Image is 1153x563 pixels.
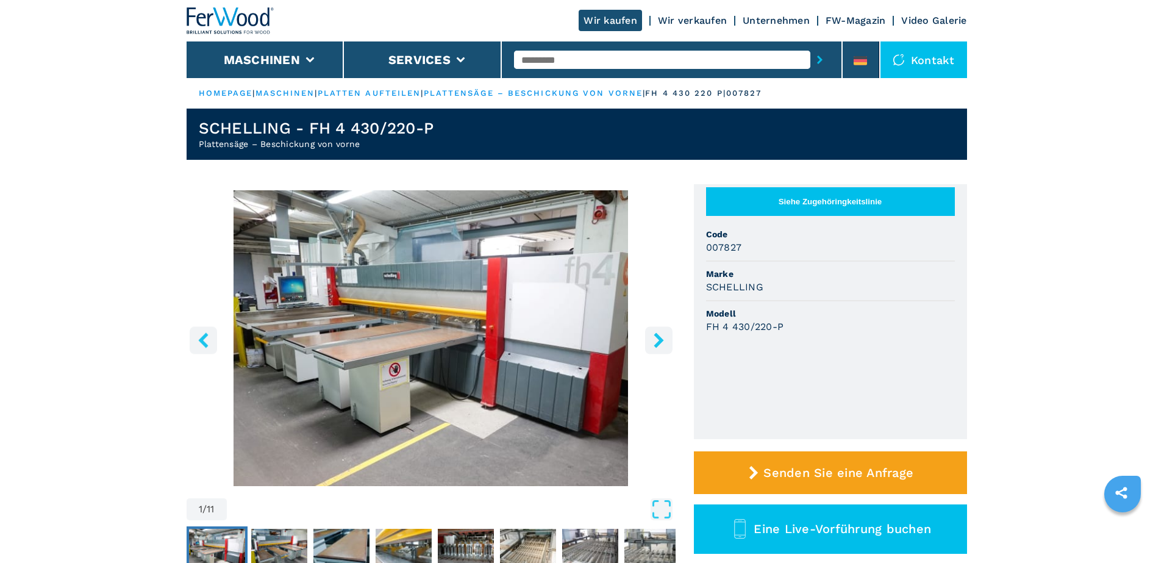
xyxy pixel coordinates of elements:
[645,88,726,99] p: fh 4 430 220 p |
[645,326,673,354] button: right-button
[187,190,676,486] img: Plattensäge – Beschickung von vorne SCHELLING FH 4 430/220-P
[826,15,886,26] a: FW-Magazin
[202,504,207,514] span: /
[743,15,810,26] a: Unternehmen
[754,522,931,536] span: Eine Live-Vorführung buchen
[230,498,673,520] button: Open Fullscreen
[255,88,315,98] a: maschinen
[694,504,967,554] button: Eine Live-Vorführung buchen
[579,10,642,31] a: Wir kaufen
[207,504,215,514] span: 11
[763,465,913,480] span: Senden Sie eine Anfrage
[706,280,763,294] h3: SCHELLING
[421,88,423,98] span: |
[810,46,829,74] button: submit-button
[706,268,955,280] span: Marke
[706,307,955,320] span: Modell
[1101,508,1144,554] iframe: Chat
[893,54,905,66] img: Kontakt
[252,88,255,98] span: |
[706,187,955,216] button: Siehe Zugehöringkeitslinie
[315,88,317,98] span: |
[694,451,967,494] button: Senden Sie eine Anfrage
[643,88,645,98] span: |
[318,88,421,98] a: platten aufteilen
[187,7,274,34] img: Ferwood
[424,88,643,98] a: plattensäge – beschickung von vorne
[199,118,434,138] h1: SCHELLING - FH 4 430/220-P
[706,228,955,240] span: Code
[1106,478,1137,508] a: sharethis
[901,15,966,26] a: Video Galerie
[199,138,434,150] h2: Plattensäge – Beschickung von vorne
[706,240,742,254] h3: 007827
[187,190,676,486] div: Go to Slide 1
[388,52,451,67] button: Services
[224,52,300,67] button: Maschinen
[726,88,762,99] p: 007827
[880,41,967,78] div: Kontakt
[706,320,784,334] h3: FH 4 430/220-P
[199,88,253,98] a: HOMEPAGE
[199,504,202,514] span: 1
[658,15,727,26] a: Wir verkaufen
[190,326,217,354] button: left-button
